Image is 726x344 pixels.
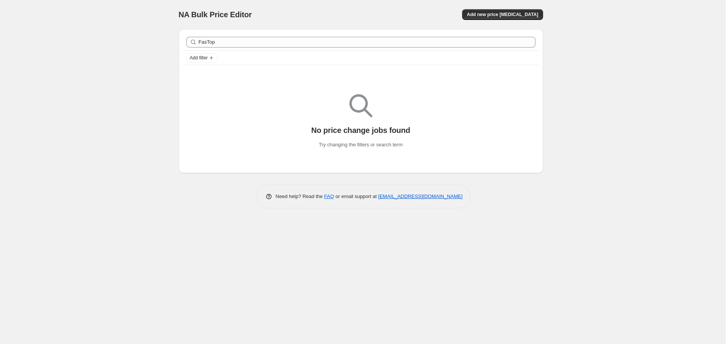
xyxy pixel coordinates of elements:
a: [EMAIL_ADDRESS][DOMAIN_NAME] [378,193,463,199]
span: NA Bulk Price Editor [179,10,252,19]
span: Add new price [MEDICAL_DATA] [467,11,538,18]
span: Add filter [190,55,208,61]
span: Need help? Read the [276,193,324,199]
img: Empty search results [349,94,372,117]
button: Add filter [186,53,217,62]
span: or email support at [334,193,378,199]
p: Try changing the filters or search term [319,141,402,149]
a: FAQ [324,193,334,199]
p: No price change jobs found [311,126,410,135]
button: Add new price [MEDICAL_DATA] [462,9,543,20]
